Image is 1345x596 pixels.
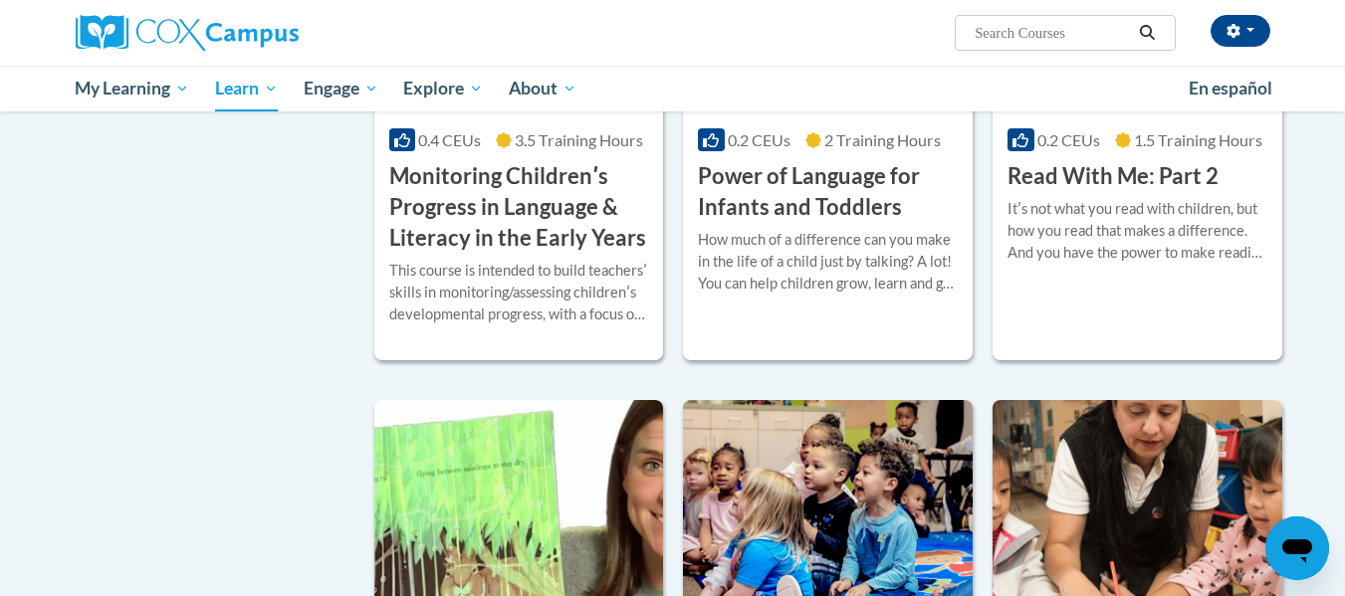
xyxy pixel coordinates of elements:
span: 0.2 CEUs [1037,130,1100,149]
a: Learn [202,66,291,111]
span: 3.5 Training Hours [515,130,643,149]
a: Explore [390,66,496,111]
div: This course is intended to build teachersʹ skills in monitoring/assessing childrenʹs developmenta... [389,260,649,325]
div: Itʹs not what you read with children, but how you read that makes a difference. And you have the ... [1008,198,1267,264]
span: Learn [215,77,278,100]
span: About [509,77,576,100]
a: Engage [291,66,391,111]
span: My Learning [75,77,189,100]
button: Search [1132,21,1162,45]
button: Account Settings [1211,15,1270,47]
div: Main menu [46,66,1300,111]
span: 0.2 CEUs [728,130,790,149]
h3: Power of Language for Infants and Toddlers [698,161,958,223]
span: 1.5 Training Hours [1134,130,1262,149]
span: 0.4 CEUs [418,130,481,149]
a: My Learning [63,66,203,111]
a: About [496,66,589,111]
a: Cox Campus [76,15,454,51]
h3: Monitoring Childrenʹs Progress in Language & Literacy in the Early Years [389,161,649,253]
span: En español [1189,78,1272,99]
img: Cox Campus [76,15,299,51]
a: En español [1176,68,1285,109]
span: 2 Training Hours [824,130,941,149]
h3: Read With Me: Part 2 [1008,161,1219,192]
span: Engage [304,77,378,100]
input: Search Courses [973,21,1132,45]
iframe: Button to launch messaging window [1265,516,1329,580]
span: Explore [403,77,483,100]
div: How much of a difference can you make in the life of a child just by talking? A lot! You can help... [698,229,958,295]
